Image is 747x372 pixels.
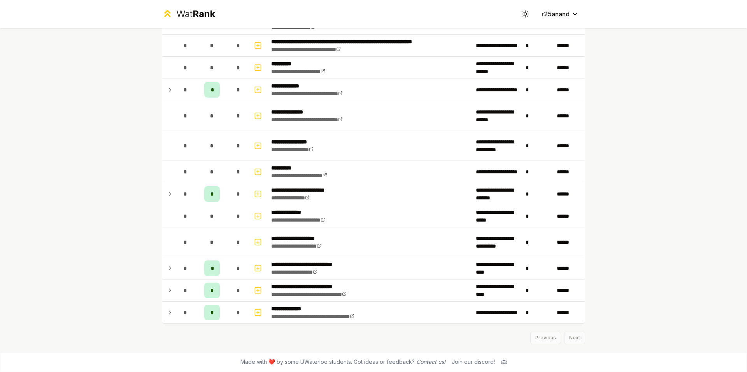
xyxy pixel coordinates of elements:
a: WatRank [162,8,215,20]
a: Contact us! [416,358,445,365]
div: Join our discord! [452,358,495,366]
span: r25anand [542,9,570,19]
span: Rank [193,8,215,19]
div: Wat [176,8,215,20]
button: r25anand [535,7,585,21]
span: Made with ❤️ by some UWaterloo students. Got ideas or feedback? [240,358,445,366]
